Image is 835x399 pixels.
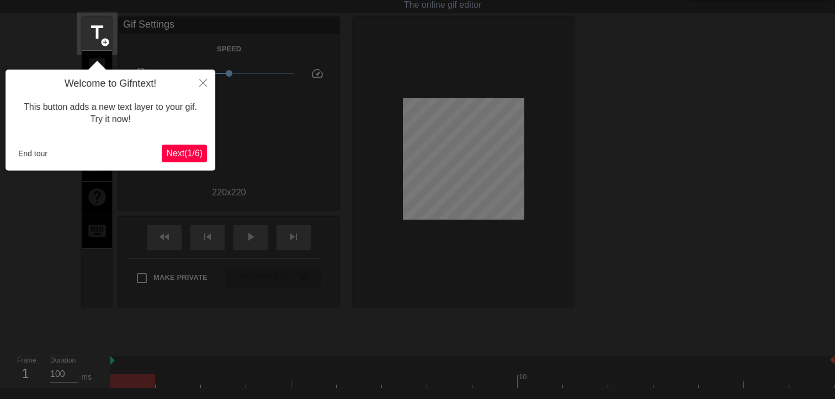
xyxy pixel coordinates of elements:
[166,148,203,158] span: Next ( 1 / 6 )
[162,145,207,162] button: Next
[14,78,207,90] h4: Welcome to Gifntext!
[14,90,207,137] div: This button adds a new text layer to your gif. Try it now!
[14,145,52,162] button: End tour
[191,70,215,95] button: Close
